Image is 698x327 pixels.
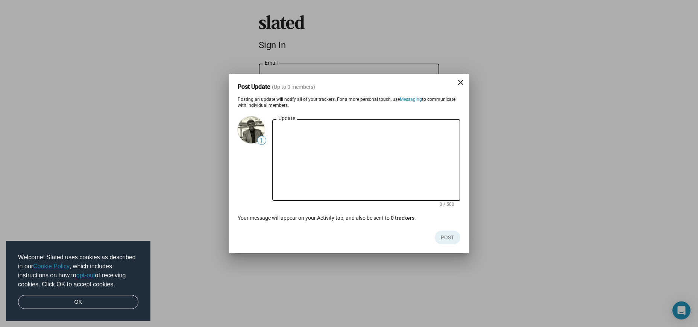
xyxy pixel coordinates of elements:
[33,263,70,269] a: Cookie Policy
[238,116,265,143] img: Alan Barkley
[440,202,454,208] mat-hint: 0 / 500
[435,231,460,244] button: Post
[391,215,414,221] span: 0 trackers
[400,97,422,102] a: Messaging
[270,83,315,91] span: (Up to 0 members)
[238,83,326,91] h3: Post Update
[238,214,460,222] div: Your message will appear on your Activity tab, and also be sent to .
[441,231,454,244] span: Post
[18,253,138,289] span: Welcome! Slated uses cookies as described in our , which includes instructions on how to of recei...
[76,272,95,278] a: opt-out
[456,78,465,87] mat-icon: close
[258,137,266,144] span: 1
[238,97,460,109] div: Posting an update will notify all of your trackers. For a more personal touch, use to communicate...
[18,295,138,309] a: dismiss cookie message
[6,241,150,321] div: cookieconsent
[238,83,460,91] dialog-header: Post Update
